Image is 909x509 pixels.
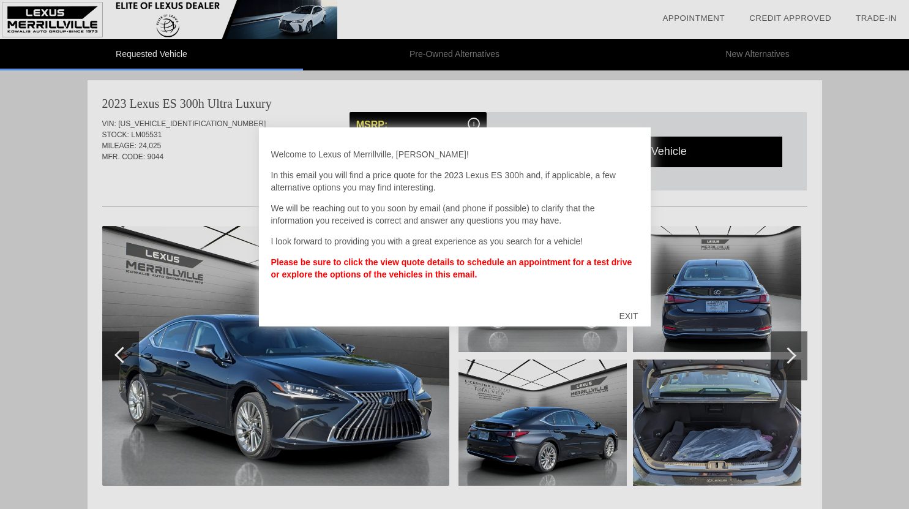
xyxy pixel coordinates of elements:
[662,13,725,23] a: Appointment
[749,13,831,23] a: Credit Approved
[856,13,897,23] a: Trade-In
[271,202,638,227] p: We will be reaching out to you soon by email (and phone if possible) to clarify that the informat...
[271,235,638,247] p: I look forward to providing you with a great experience as you search for a vehicle!
[271,257,632,279] strong: Please be sure to click the view quote details to schedule an appointment for a test drive or exp...
[607,298,650,334] div: EXIT
[271,148,638,160] p: Welcome to Lexus of Merrillville, [PERSON_NAME]!
[271,169,638,194] p: In this email you will find a price quote for the 2023 Lexus ES 300h and, if applicable, a few al...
